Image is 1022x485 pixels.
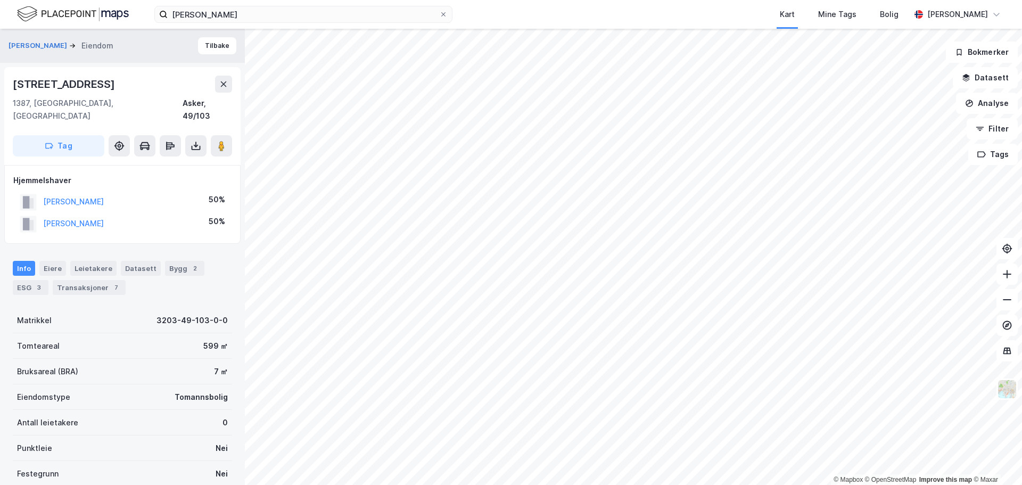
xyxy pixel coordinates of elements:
[997,379,1017,399] img: Z
[34,282,44,293] div: 3
[17,340,60,352] div: Tomteareal
[17,467,59,480] div: Festegrunn
[203,340,228,352] div: 599 ㎡
[17,391,70,404] div: Eiendomstype
[946,42,1018,63] button: Bokmerker
[209,193,225,206] div: 50%
[183,97,232,122] div: Asker, 49/103
[216,442,228,455] div: Nei
[216,467,228,480] div: Nei
[13,135,104,157] button: Tag
[70,261,117,276] div: Leietakere
[13,97,183,122] div: 1387, [GEOGRAPHIC_DATA], [GEOGRAPHIC_DATA]
[17,314,52,327] div: Matrikkel
[13,174,232,187] div: Hjemmelshaver
[13,280,48,295] div: ESG
[189,263,200,274] div: 2
[880,8,899,21] div: Bolig
[13,261,35,276] div: Info
[968,144,1018,165] button: Tags
[168,6,439,22] input: Søk på adresse, matrikkel, gårdeiere, leietakere eller personer
[818,8,856,21] div: Mine Tags
[17,5,129,23] img: logo.f888ab2527a4732fd821a326f86c7f29.svg
[13,76,117,93] div: [STREET_ADDRESS]
[780,8,795,21] div: Kart
[969,434,1022,485] iframe: Chat Widget
[209,215,225,228] div: 50%
[919,476,972,483] a: Improve this map
[81,39,113,52] div: Eiendom
[111,282,121,293] div: 7
[927,8,988,21] div: [PERSON_NAME]
[956,93,1018,114] button: Analyse
[953,67,1018,88] button: Datasett
[214,365,228,378] div: 7 ㎡
[865,476,917,483] a: OpenStreetMap
[969,434,1022,485] div: Kontrollprogram for chat
[17,416,78,429] div: Antall leietakere
[17,365,78,378] div: Bruksareal (BRA)
[9,40,69,51] button: [PERSON_NAME]
[967,118,1018,139] button: Filter
[175,391,228,404] div: Tomannsbolig
[156,314,228,327] div: 3203-49-103-0-0
[39,261,66,276] div: Eiere
[165,261,204,276] div: Bygg
[53,280,126,295] div: Transaksjoner
[834,476,863,483] a: Mapbox
[198,37,236,54] button: Tilbake
[222,416,228,429] div: 0
[121,261,161,276] div: Datasett
[17,442,52,455] div: Punktleie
